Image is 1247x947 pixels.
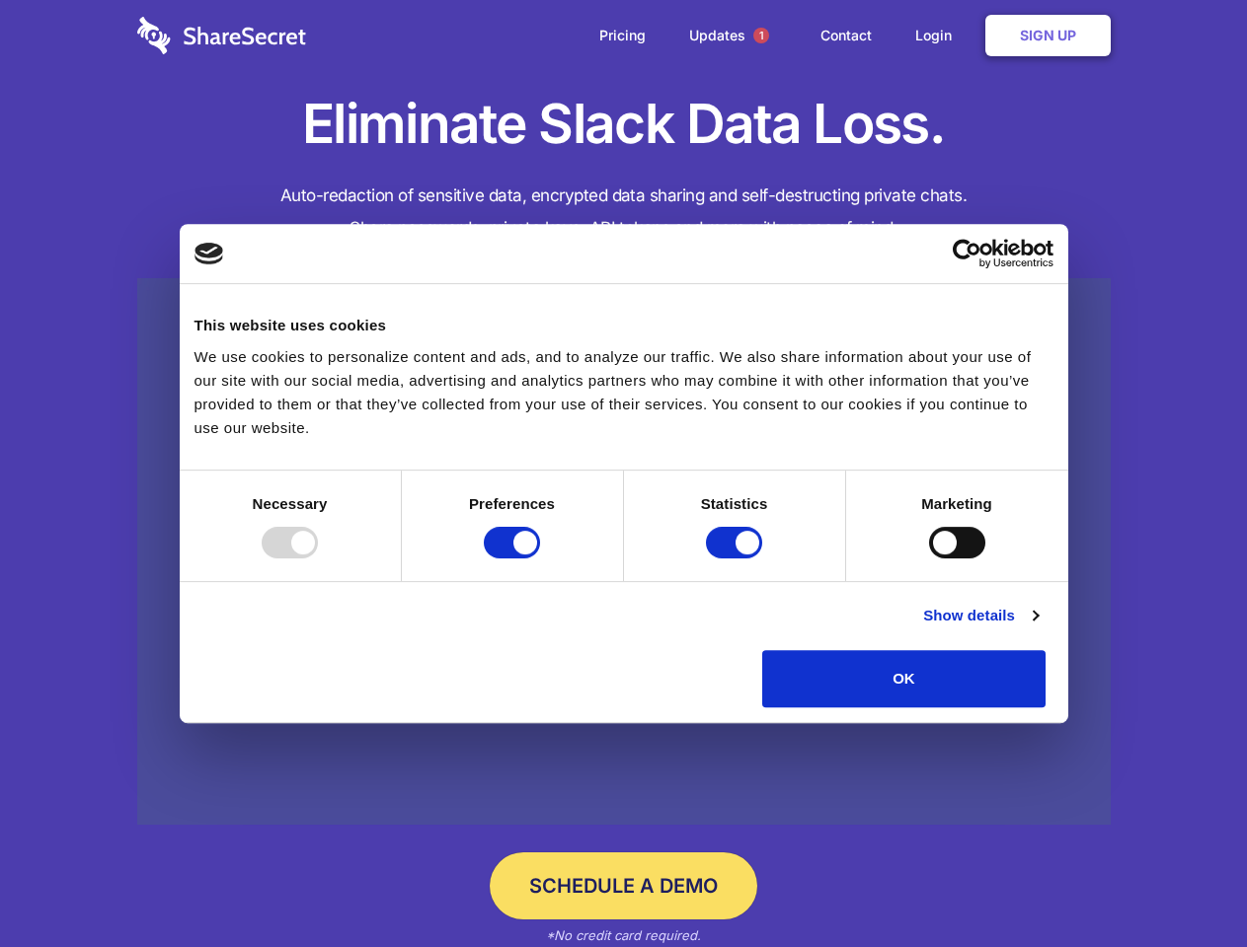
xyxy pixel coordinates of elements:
a: Pricing [580,5,665,66]
a: Schedule a Demo [490,852,757,919]
button: OK [762,650,1046,707]
a: Wistia video thumbnail [137,278,1111,826]
a: Sign Up [985,15,1111,56]
div: This website uses cookies [195,314,1053,337]
span: 1 [753,28,769,43]
img: logo [195,243,224,264]
h1: Eliminate Slack Data Loss. [137,89,1111,160]
img: logo-wordmark-white-trans-d4663122ce5f474addd5e946df7df03e33cb6a1c49d2221995e7729f52c070b2.svg [137,17,306,54]
strong: Necessary [253,495,328,512]
a: Show details [923,604,1038,627]
a: Usercentrics Cookiebot - opens in a new window [881,239,1053,268]
em: *No credit card required. [546,927,701,943]
a: Contact [801,5,892,66]
h4: Auto-redaction of sensitive data, encrypted data sharing and self-destructing private chats. Shar... [137,180,1111,245]
strong: Preferences [469,495,555,512]
strong: Statistics [701,495,768,512]
div: We use cookies to personalize content and ads, and to analyze our traffic. We also share informat... [195,345,1053,440]
strong: Marketing [921,495,992,512]
a: Login [896,5,981,66]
